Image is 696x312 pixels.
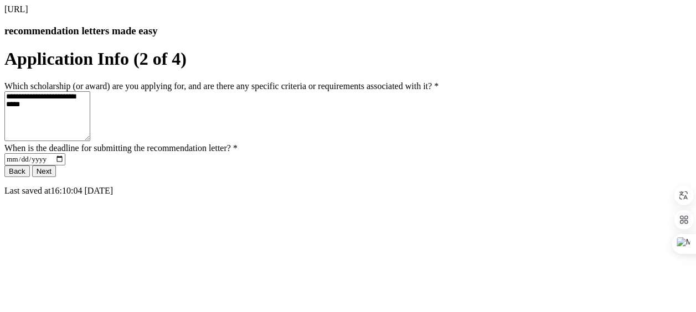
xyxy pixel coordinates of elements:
[4,4,28,14] span: [URL]
[32,165,56,177] button: Next
[4,81,439,91] label: Which scholarship (or award) are you applying for, and are there any specific criteria or require...
[4,49,692,69] h1: Application Info (2 of 4)
[4,25,692,37] h3: recommendation letters made easy
[4,143,238,153] label: When is the deadline for submitting the recommendation letter?
[4,165,30,177] button: Back
[4,186,692,196] p: Last saved at 16:10:04 [DATE]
